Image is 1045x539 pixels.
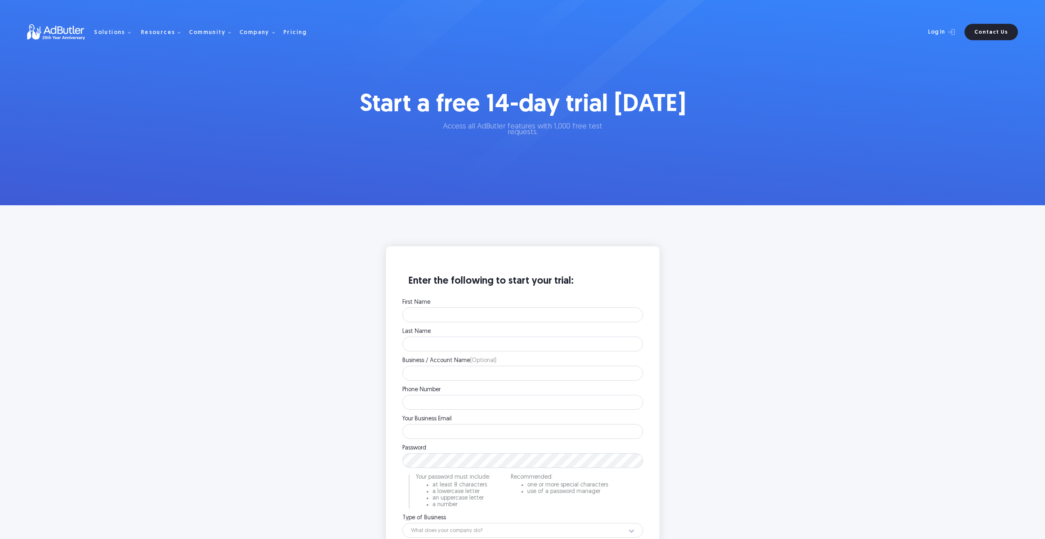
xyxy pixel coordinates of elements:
[402,275,643,296] h3: Enter the following to start your trial:
[402,416,643,422] label: Your Business Email
[965,24,1018,40] a: Contact Us
[470,358,496,364] span: (Optional)
[402,358,643,364] label: Business / Account Name
[402,300,643,305] label: First Name
[94,19,138,45] div: Solutions
[402,387,643,393] label: Phone Number
[432,502,490,508] li: a number
[402,329,643,335] label: Last Name
[94,30,125,36] div: Solutions
[527,489,608,495] li: use of a password manager
[189,30,225,36] div: Community
[432,489,490,495] li: a lowercase letter
[527,482,608,488] li: one or more special characters
[141,19,188,45] div: Resources
[511,475,608,480] p: Recommended:
[416,475,490,480] p: Your password must include:
[189,19,238,45] div: Community
[239,30,269,36] div: Company
[283,30,307,36] div: Pricing
[402,515,643,521] label: Type of Business
[432,482,490,488] li: at least 8 characters
[239,19,282,45] div: Company
[402,445,643,451] label: Password
[906,24,960,40] a: Log In
[357,90,689,120] h1: Start a free 14-day trial [DATE]
[432,495,490,501] li: an uppercase letter
[430,124,615,135] p: Access all AdButler features with 1,000 free test requests.
[141,30,175,36] div: Resources
[283,28,314,36] a: Pricing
